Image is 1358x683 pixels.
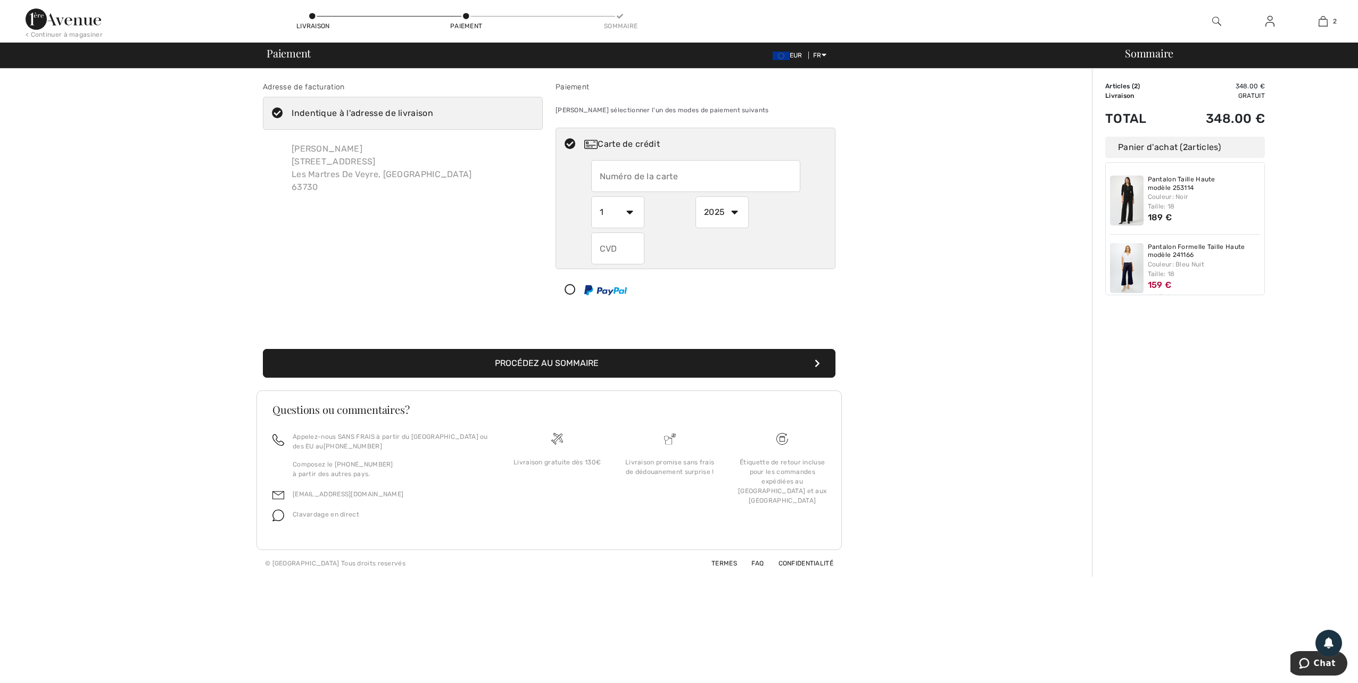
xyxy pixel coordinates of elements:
[1148,280,1172,290] span: 159 €
[584,140,598,149] img: Carte de crédit
[1212,15,1221,28] img: recherche
[1290,651,1347,678] iframe: Ouvre un widget dans lequel vous pouvez chatter avec l’un de nos agents
[734,457,830,505] div: Étiquette de retour incluse pour les commandes expédiées au [GEOGRAPHIC_DATA] et aux [GEOGRAPHIC_...
[26,30,103,39] div: < Continuer à magasiner
[283,134,481,202] div: [PERSON_NAME] [STREET_ADDRESS] Les Martres De Veyre, [GEOGRAPHIC_DATA] 63730
[773,52,790,60] img: Euro
[272,489,284,501] img: email
[1257,15,1283,28] a: Se connecter
[591,232,644,264] input: CVD
[1171,91,1265,101] td: Gratuit
[1148,260,1261,279] div: Couleur: Bleu Nuit Taille: 18
[272,434,284,446] img: call
[739,560,764,567] a: FAQ
[26,9,101,30] img: 1ère Avenue
[1148,176,1261,192] a: Pantalon Taille Haute modèle 253114
[622,457,718,477] div: Livraison promise sans frais de dédouanement surprise !
[263,81,543,93] div: Adresse de facturation
[272,510,284,521] img: chat
[773,52,807,59] span: EUR
[296,21,328,31] div: Livraison
[1319,15,1328,28] img: Mon panier
[293,460,488,479] p: Composez le [PHONE_NUMBER] à partir des autres pays.
[1134,82,1138,90] span: 2
[584,285,627,295] img: PayPal
[450,21,482,31] div: Paiement
[1105,101,1171,137] td: Total
[604,21,636,31] div: Sommaire
[776,433,788,445] img: Livraison gratuite dès 130&#8364;
[1183,142,1188,152] span: 2
[1265,15,1274,28] img: Mes infos
[1171,101,1265,137] td: 348.00 €
[1112,48,1352,59] div: Sommaire
[263,349,835,378] button: Procédez au sommaire
[766,560,834,567] a: Confidentialité
[272,404,826,415] h3: Questions ou commentaires?
[1171,81,1265,91] td: 348.00 €
[293,432,488,451] p: Appelez-nous SANS FRAIS à partir du [GEOGRAPHIC_DATA] ou des EU au
[1148,192,1261,211] div: Couleur: Noir Taille: 18
[1105,91,1171,101] td: Livraison
[293,511,359,518] span: Clavardage en direct
[1333,16,1337,26] span: 2
[509,457,605,467] div: Livraison gratuite dès 130€
[813,52,826,59] span: FR
[699,560,737,567] a: Termes
[1105,81,1171,91] td: Articles ( )
[1148,293,1173,303] s: 265 €
[292,107,433,120] div: Indentique à l'adresse de livraison
[584,138,828,151] div: Carte de crédit
[1148,243,1261,260] a: Pantalon Formelle Taille Haute modèle 241166
[267,48,311,59] span: Paiement
[556,81,835,93] div: Paiement
[556,97,835,123] div: [PERSON_NAME] sélectionner l'un des modes de paiement suivants
[265,559,405,568] div: © [GEOGRAPHIC_DATA] Tous droits reservés
[664,433,676,445] img: Livraison promise sans frais de dédouanement surprise&nbsp;!
[1110,243,1144,293] img: Pantalon Formelle Taille Haute modèle 241166
[293,490,403,498] a: [EMAIL_ADDRESS][DOMAIN_NAME]
[1148,212,1172,222] span: 189 €
[1297,15,1349,28] a: 2
[1105,137,1265,158] div: Panier d'achat ( articles)
[551,433,563,445] img: Livraison gratuite dès 130&#8364;
[324,443,382,450] a: [PHONE_NUMBER]
[591,160,800,192] input: Numéro de la carte
[1110,176,1144,226] img: Pantalon Taille Haute modèle 253114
